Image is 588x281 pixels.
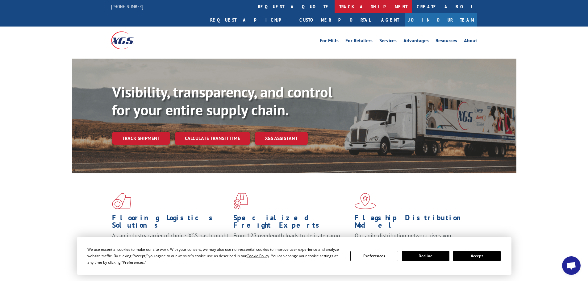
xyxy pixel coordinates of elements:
[112,193,131,209] img: xgs-icon-total-supply-chain-intelligence-red
[175,132,250,145] a: Calculate transit time
[233,193,248,209] img: xgs-icon-focused-on-flooring-red
[87,246,343,266] div: We use essential cookies to make our site work. With your consent, we may also use non-essential ...
[206,13,295,27] a: Request a pickup
[233,232,350,259] p: From 123 overlength loads to delicate cargo, our experienced staff knows the best way to move you...
[403,38,429,45] a: Advantages
[355,232,468,246] span: Our agile distribution network gives you nationwide inventory management on demand.
[375,13,405,27] a: Agent
[402,251,449,261] button: Decline
[345,38,373,45] a: For Retailers
[123,260,144,265] span: Preferences
[405,13,477,27] a: Join Our Team
[355,214,471,232] h1: Flagship Distribution Model
[295,13,375,27] a: Customer Portal
[464,38,477,45] a: About
[77,237,511,275] div: Cookie Consent Prompt
[436,38,457,45] a: Resources
[255,132,308,145] a: XGS ASSISTANT
[355,193,376,209] img: xgs-icon-flagship-distribution-model-red
[112,132,170,145] a: Track shipment
[320,38,339,45] a: For Mills
[112,214,229,232] h1: Flooring Logistics Solutions
[112,232,228,254] span: As an industry carrier of choice, XGS has brought innovation and dedication to flooring logistics...
[233,214,350,232] h1: Specialized Freight Experts
[453,251,501,261] button: Accept
[350,251,398,261] button: Preferences
[379,38,397,45] a: Services
[112,82,332,119] b: Visibility, transparency, and control for your entire supply chain.
[111,3,143,10] a: [PHONE_NUMBER]
[562,256,581,275] a: Open chat
[247,253,269,258] span: Cookie Policy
